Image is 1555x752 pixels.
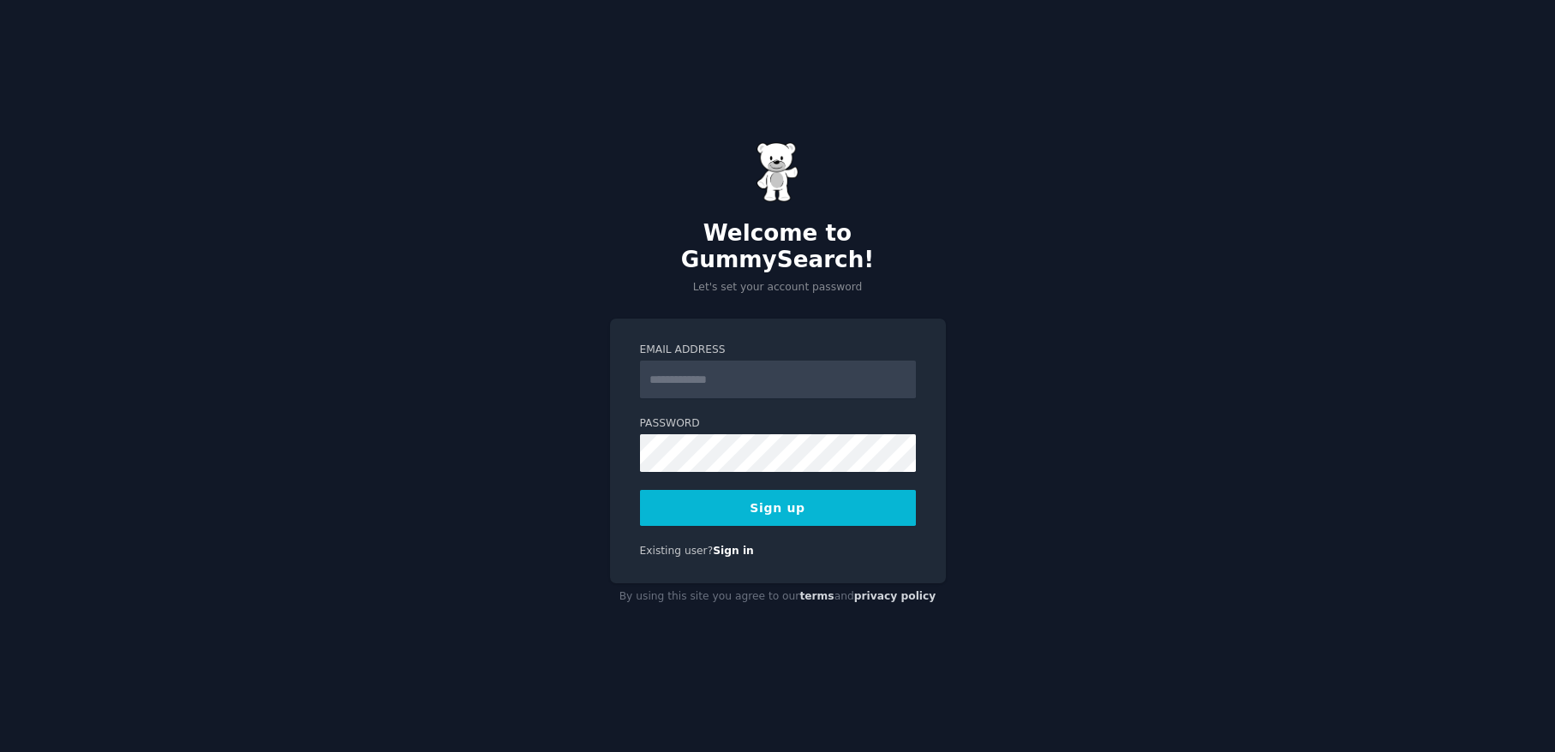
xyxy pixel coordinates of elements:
[610,583,946,611] div: By using this site you agree to our and
[610,280,946,295] p: Let's set your account password
[640,490,916,526] button: Sign up
[640,545,714,557] span: Existing user?
[640,343,916,358] label: Email Address
[757,142,799,202] img: Gummy Bear
[610,220,946,274] h2: Welcome to GummySearch!
[799,590,834,602] a: terms
[713,545,754,557] a: Sign in
[854,590,936,602] a: privacy policy
[640,416,916,432] label: Password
